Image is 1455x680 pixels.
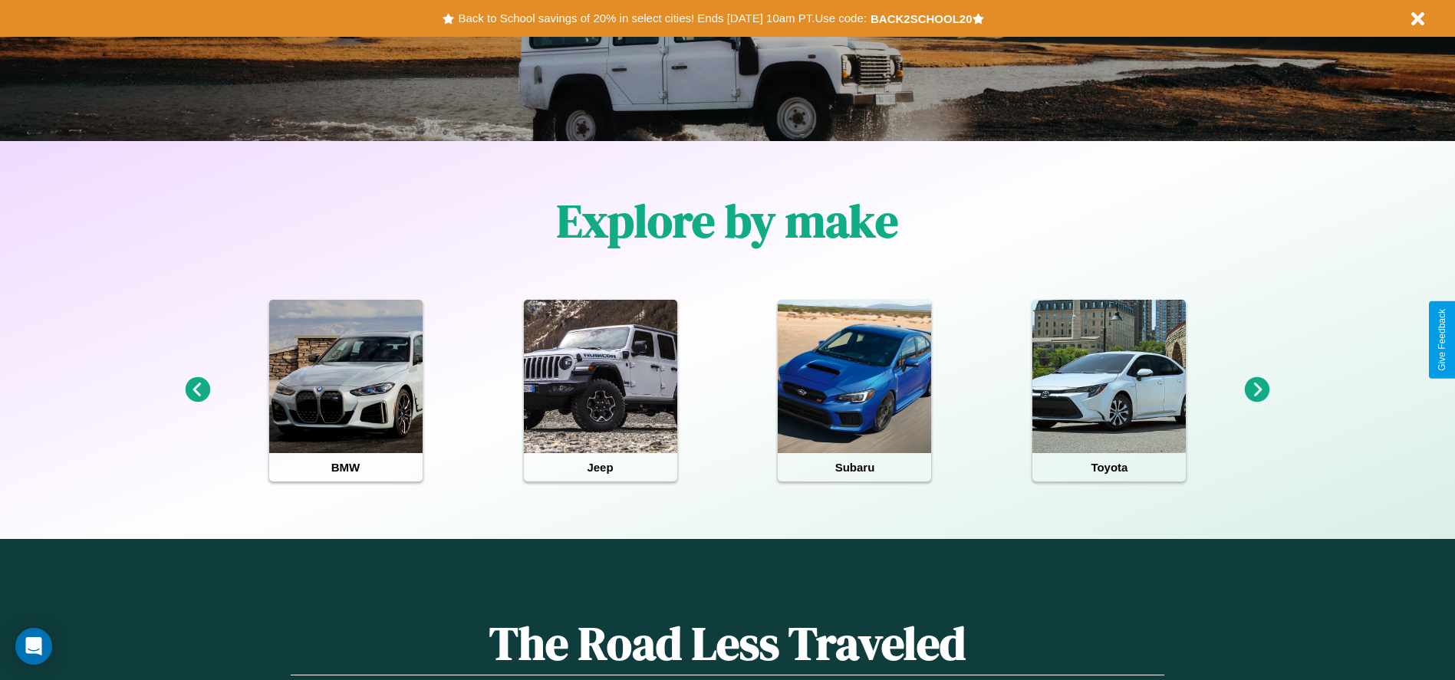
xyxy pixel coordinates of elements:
[1437,309,1447,371] div: Give Feedback
[524,453,677,481] h4: Jeep
[15,628,52,665] div: Open Intercom Messenger
[778,453,931,481] h4: Subaru
[557,189,898,252] h1: Explore by make
[871,12,973,25] b: BACK2SCHOOL20
[454,8,870,29] button: Back to School savings of 20% in select cities! Ends [DATE] 10am PT.Use code:
[291,612,1164,675] h1: The Road Less Traveled
[1032,453,1186,481] h4: Toyota
[269,453,423,481] h4: BMW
